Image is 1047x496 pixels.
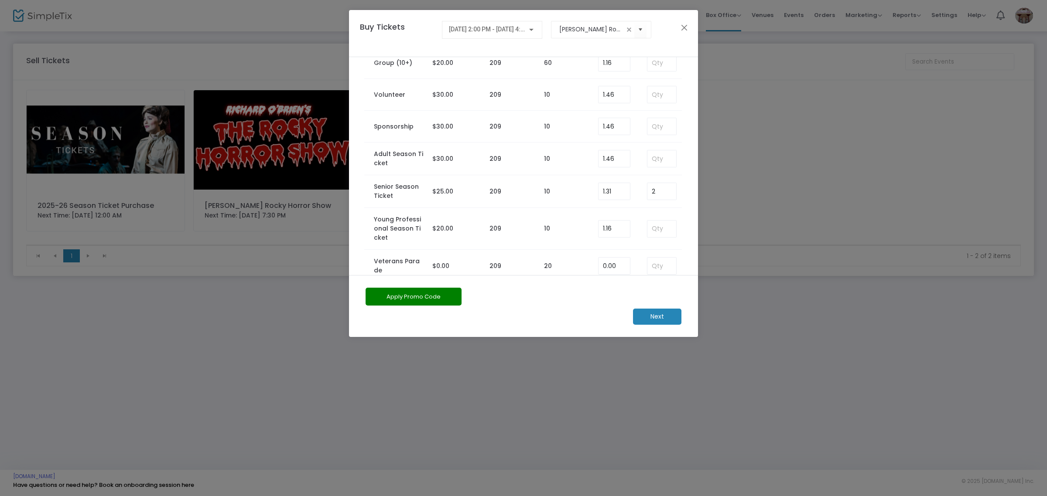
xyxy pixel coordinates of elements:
h4: Buy Tickets [356,21,438,46]
input: Enter Service Fee [599,118,630,135]
label: 10 [544,154,550,163]
label: Young Professional Season Ticket [374,215,424,242]
input: Qty [647,150,676,167]
span: [DATE] 2:00 PM - [DATE] 4:30 PM [449,26,538,33]
input: Qty [647,118,676,135]
input: Enter Service Fee [599,86,630,103]
label: 209 [489,90,501,99]
label: Senior Season Ticket [374,182,424,200]
label: 10 [544,224,550,233]
label: Volunteer [374,90,405,99]
span: $30.00 [432,90,453,99]
label: Veterans Parade [374,257,424,275]
label: 60 [544,58,552,68]
input: Qty [647,221,676,237]
input: Enter Service Fee [599,150,630,167]
label: 209 [489,187,501,196]
input: Qty [647,258,676,274]
button: Select [634,20,647,38]
input: Enter Service Fee [599,221,630,237]
label: 209 [489,154,501,163]
input: Enter Service Fee [599,54,630,71]
label: 10 [544,90,550,99]
label: 10 [544,187,550,196]
span: $30.00 [432,122,453,131]
label: 209 [489,58,501,68]
input: Qty [647,54,676,71]
input: Enter Service Fee [599,183,630,200]
input: Enter Service Fee [599,258,630,274]
span: clear [624,24,634,35]
span: $20.00 [432,58,453,67]
input: Qty [647,86,676,103]
label: 20 [544,262,552,271]
span: $25.00 [432,187,453,196]
m-button: Next [633,309,681,325]
button: Apply Promo Code [366,288,462,306]
span: $30.00 [432,154,453,163]
label: Sponsorship [374,122,414,131]
input: Qty [647,183,676,200]
label: 209 [489,122,501,131]
button: Close [679,22,690,33]
span: $20.00 [432,224,453,233]
label: 10 [544,122,550,131]
label: 209 [489,224,501,233]
label: 209 [489,262,501,271]
input: Select an event [559,25,624,34]
label: Group (10+) [374,58,412,68]
label: Adult Season Ticket [374,149,424,168]
span: $0.00 [432,262,449,270]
